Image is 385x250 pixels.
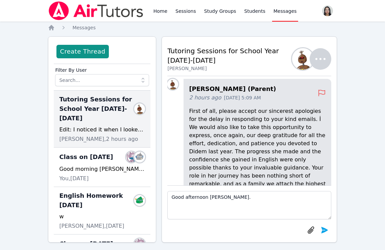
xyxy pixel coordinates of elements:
[134,152,145,162] img: Alexey Tumanov
[54,148,150,187] div: Class on [DATE]Varvara TumanovaAlexey TumanovGood morning [PERSON_NAME]. I hope you’re doing well...
[59,152,113,162] span: Class on [DATE]
[54,91,150,148] div: Tutoring Sessions for School Year [DATE]-[DATE]Abdulkerim TasEdit: I noticed it when I looked at ...
[59,239,113,249] span: Class on [DATE]
[224,94,261,101] span: [DATE] 5:09 AM
[296,48,331,70] button: Abdulkerim Tas
[59,213,145,221] div: w
[273,8,297,14] span: Messages
[72,25,96,30] span: Messages
[134,103,145,114] img: Abdulkerim Tas
[134,195,145,206] img: Yukito Wakasugi
[59,222,124,230] span: [PERSON_NAME], [DATE]
[126,152,137,162] img: Varvara Tumanova
[167,191,331,219] textarea: Good afternoon [PERSON_NAME].
[48,24,337,31] nav: Breadcrumb
[59,126,145,134] div: Edit: I noticed it when I looked at your calendar again. [DATE] is 6:00 pm for us. Thanks again.
[292,48,314,70] img: Abdulkerim Tas
[59,165,145,173] div: Good morning [PERSON_NAME]. I hope you’re doing well. I noticed you canceled [DATE] session. You ...
[55,74,149,86] input: Search...
[189,84,317,94] h4: [PERSON_NAME] (Parent)
[59,191,137,210] span: English Homework [DATE]
[59,175,89,183] span: You, [DATE]
[59,95,137,123] span: Tutoring Sessions for School Year [DATE]-[DATE]
[167,65,296,72] div: [PERSON_NAME]
[54,187,150,235] div: English Homework [DATE]Yukito Wakasugiw[PERSON_NAME],[DATE]
[59,135,138,143] span: [PERSON_NAME], 2 hours ago
[56,45,109,58] button: Create Thread
[189,94,221,102] span: 2 hours ago
[167,46,296,65] h2: Tutoring Sessions for School Year [DATE]-[DATE]
[167,79,178,90] img: Abdulkerim Tas
[72,24,96,31] a: Messages
[48,1,144,20] img: Air Tutors
[134,239,145,249] img: Varvara Tumanova
[55,64,149,74] label: Filter By User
